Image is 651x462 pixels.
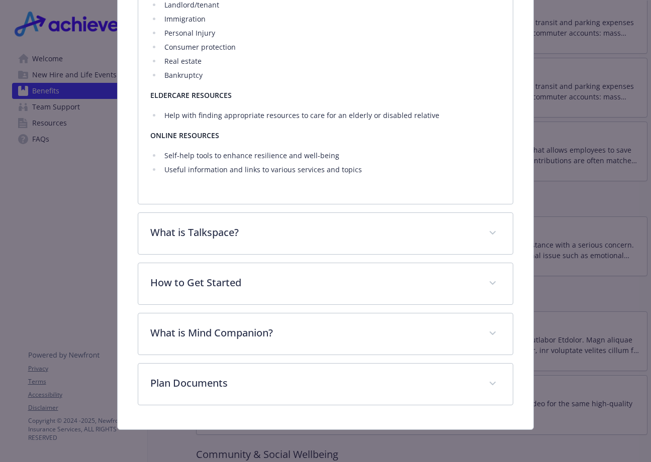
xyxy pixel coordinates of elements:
p: What is Talkspace? [150,225,477,240]
p: Plan Documents [150,376,477,391]
li: Personal Injury [161,27,501,39]
li: Help with finding appropriate resources to care for an elderly or disabled relative [161,109,501,122]
div: What is Talkspace? [138,213,513,254]
strong: ELDERCARE RESOURCES [150,90,232,100]
p: How to Get Started [150,275,477,290]
p: What is Mind Companion? [150,325,477,340]
li: Self-help tools to enhance resilience and well-being [161,150,501,162]
li: Real estate [161,55,501,67]
li: Useful information and links to various services and topics [161,164,501,176]
strong: ONLINE RESOURCES [150,131,219,140]
li: Consumer protection [161,41,501,53]
li: Immigration [161,13,501,25]
div: How to Get Started [138,263,513,304]
div: What is Mind Companion? [138,313,513,355]
li: Bankruptcy [161,69,501,81]
div: Plan Documents [138,364,513,405]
